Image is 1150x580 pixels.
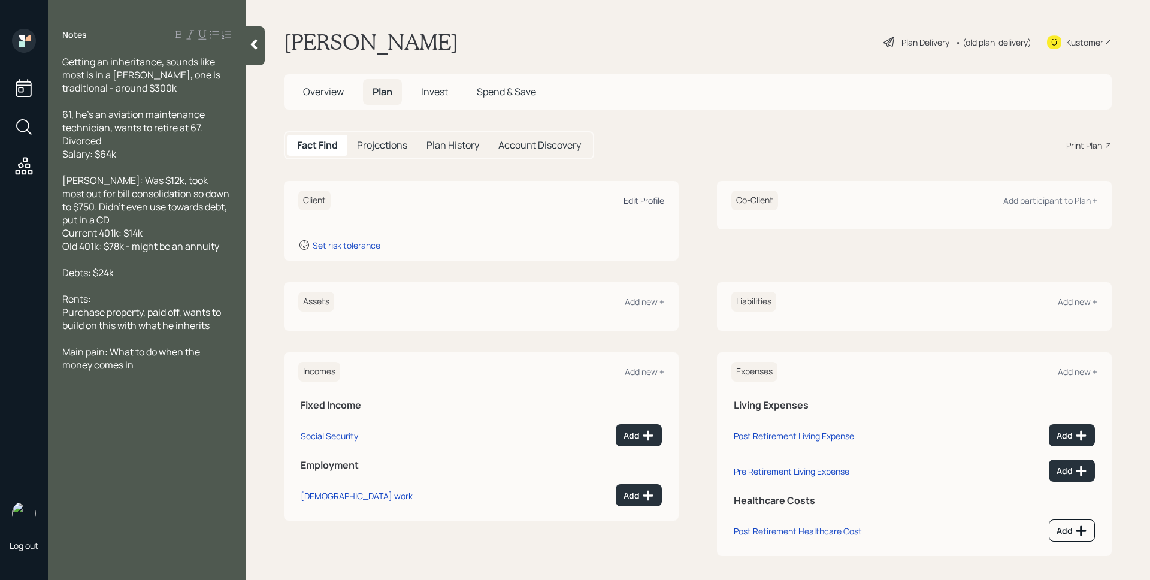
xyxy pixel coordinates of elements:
[357,140,407,151] h5: Projections
[731,292,776,312] h6: Liabilities
[1058,366,1097,377] div: Add new +
[298,362,340,382] h6: Incomes
[625,296,664,307] div: Add new +
[62,29,87,41] label: Notes
[624,490,654,502] div: Add
[731,191,778,210] h6: Co-Client
[301,430,358,442] div: Social Security
[1003,195,1097,206] div: Add participant to Plan +
[955,36,1031,49] div: • (old plan-delivery)
[12,502,36,525] img: james-distasi-headshot.png
[1066,36,1103,49] div: Kustomer
[1057,465,1087,477] div: Add
[477,85,536,98] span: Spend & Save
[734,495,1095,506] h5: Healthcare Costs
[301,460,662,471] h5: Employment
[1066,139,1102,152] div: Print Plan
[734,525,862,537] div: Post Retirement Healthcare Cost
[625,366,664,377] div: Add new +
[426,140,479,151] h5: Plan History
[1057,525,1087,537] div: Add
[624,430,654,442] div: Add
[421,85,448,98] span: Invest
[301,490,413,502] div: [DEMOGRAPHIC_DATA] work
[298,292,334,312] h6: Assets
[303,85,344,98] span: Overview
[1058,296,1097,307] div: Add new +
[734,400,1095,411] h5: Living Expenses
[62,266,114,279] span: Debts: $24k
[10,540,38,551] div: Log out
[901,36,949,49] div: Plan Delivery
[313,240,380,251] div: Set risk tolerance
[624,195,664,206] div: Edit Profile
[62,345,202,371] span: Main pain: What to do when the money comes in
[734,430,854,442] div: Post Retirement Living Expense
[498,140,581,151] h5: Account Discovery
[284,29,458,55] h1: [PERSON_NAME]
[62,292,223,332] span: Rents: Purchase property, paid off, wants to build on this with what he inherits
[298,191,331,210] h6: Client
[1049,519,1095,542] button: Add
[301,400,662,411] h5: Fixed Income
[616,484,662,506] button: Add
[1049,460,1095,482] button: Add
[1057,430,1087,442] div: Add
[62,55,222,95] span: Getting an inheritance, sounds like most is in a [PERSON_NAME], one is traditional - around $300k
[373,85,392,98] span: Plan
[1049,424,1095,446] button: Add
[731,362,777,382] h6: Expenses
[297,140,338,151] h5: Fact Find
[616,424,662,446] button: Add
[734,466,849,477] div: Pre Retirement Living Expense
[62,108,207,161] span: 61, he's an aviation maintenance technician, wants to retire at 67. Divorced Salary: $64k
[62,174,231,253] span: [PERSON_NAME]: Was $12k, took most out for bill consolidation so down to $750. Didn't even use to...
